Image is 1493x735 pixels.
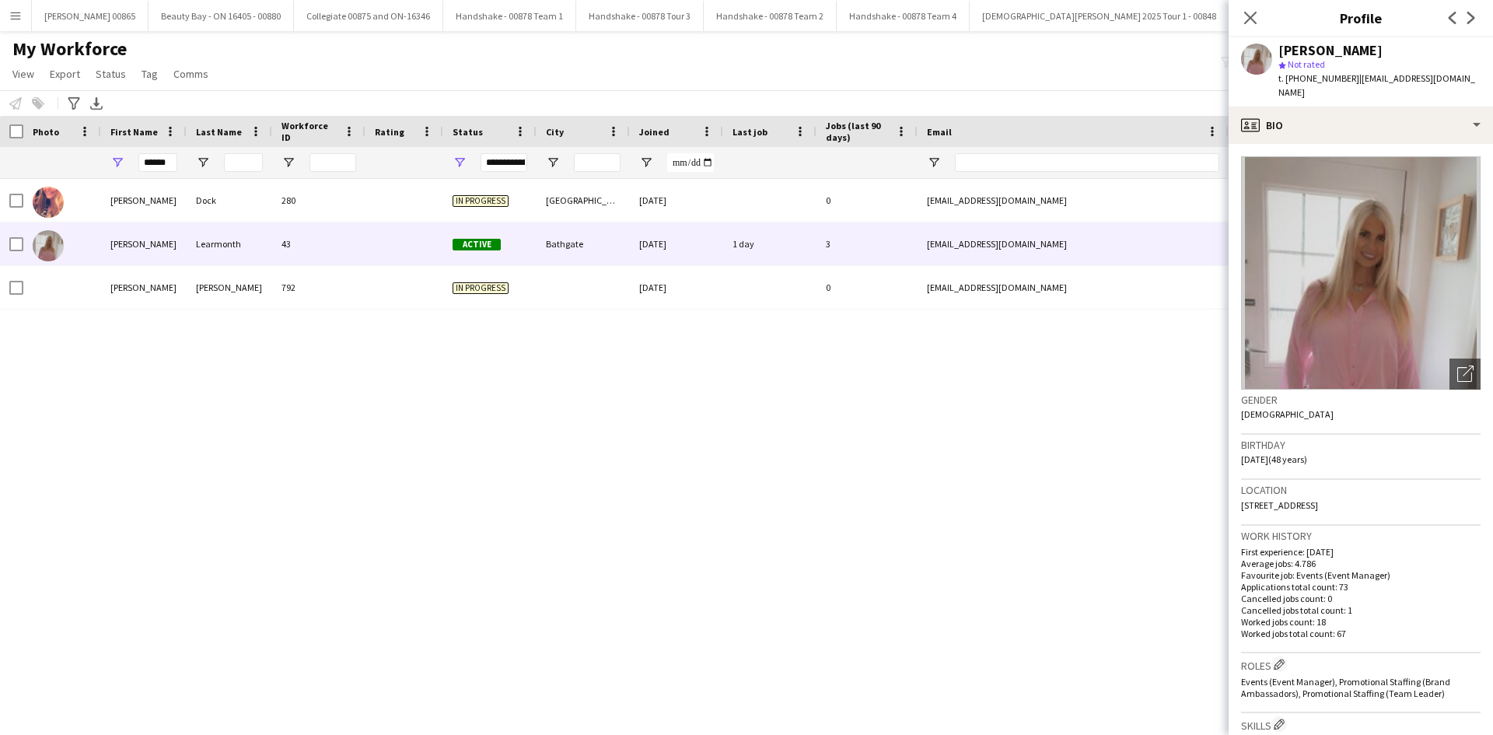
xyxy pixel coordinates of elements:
[167,64,215,84] a: Comms
[89,64,132,84] a: Status
[44,64,86,84] a: Export
[970,1,1229,31] button: [DEMOGRAPHIC_DATA][PERSON_NAME] 2025 Tour 1 - 00848
[1278,44,1383,58] div: [PERSON_NAME]
[196,126,242,138] span: Last Name
[12,37,127,61] span: My Workforce
[1241,438,1481,452] h3: Birthday
[1241,593,1481,604] p: Cancelled jobs count: 0
[96,67,126,81] span: Status
[1241,616,1481,628] p: Worked jobs count: 18
[272,179,365,222] div: 280
[1241,483,1481,497] h3: Location
[224,153,263,172] input: Last Name Filter Input
[1241,156,1481,390] img: Crew avatar or photo
[1241,716,1481,733] h3: Skills
[630,179,723,222] div: [DATE]
[272,222,365,265] div: 43
[453,195,509,207] span: In progress
[33,126,59,138] span: Photo
[816,222,918,265] div: 3
[826,120,890,143] span: Jobs (last 90 days)
[816,179,918,222] div: 0
[1241,558,1481,569] p: Average jobs: 4.786
[1229,8,1493,28] h3: Profile
[639,156,653,170] button: Open Filter Menu
[1241,676,1450,699] span: Events (Event Manager), Promotional Staffing (Brand Ambassadors), Promotional Staffing (Team Leader)
[1241,408,1334,420] span: [DEMOGRAPHIC_DATA]
[187,222,272,265] div: Learmonth
[33,187,64,218] img: Sharon Dock
[546,156,560,170] button: Open Filter Menu
[630,266,723,309] div: [DATE]
[816,266,918,309] div: 0
[1241,529,1481,543] h3: Work history
[1241,569,1481,581] p: Favourite job: Events (Event Manager)
[135,64,164,84] a: Tag
[101,179,187,222] div: [PERSON_NAME]
[927,156,941,170] button: Open Filter Menu
[33,230,64,261] img: Sharon Learmonth
[65,94,83,113] app-action-btn: Advanced filters
[32,1,149,31] button: [PERSON_NAME] 00865
[955,153,1219,172] input: Email Filter Input
[453,126,483,138] span: Status
[87,94,106,113] app-action-btn: Export XLSX
[1278,72,1359,84] span: t. [PHONE_NUMBER]
[453,282,509,294] span: In progress
[1278,72,1475,98] span: | [EMAIL_ADDRESS][DOMAIN_NAME]
[309,153,356,172] input: Workforce ID Filter Input
[1241,393,1481,407] h3: Gender
[1229,107,1493,144] div: Bio
[187,266,272,309] div: [PERSON_NAME]
[281,120,337,143] span: Workforce ID
[149,1,294,31] button: Beauty Bay - ON 16405 - 00880
[1241,499,1318,511] span: [STREET_ADDRESS]
[138,153,177,172] input: First Name Filter Input
[1241,656,1481,673] h3: Roles
[272,266,365,309] div: 792
[142,67,158,81] span: Tag
[1241,628,1481,639] p: Worked jobs total count: 67
[6,64,40,84] a: View
[281,156,295,170] button: Open Filter Menu
[537,179,630,222] div: [GEOGRAPHIC_DATA]
[110,156,124,170] button: Open Filter Menu
[1288,58,1325,70] span: Not rated
[1241,581,1481,593] p: Applications total count: 73
[546,126,564,138] span: City
[294,1,443,31] button: Collegiate 00875 and ON-16346
[537,222,630,265] div: Bathgate
[733,126,767,138] span: Last job
[453,239,501,250] span: Active
[110,126,158,138] span: First Name
[918,179,1229,222] div: [EMAIL_ADDRESS][DOMAIN_NAME]
[630,222,723,265] div: [DATE]
[1241,546,1481,558] p: First experience: [DATE]
[704,1,837,31] button: Handshake - 00878 Team 2
[443,1,576,31] button: Handshake - 00878 Team 1
[453,156,467,170] button: Open Filter Menu
[101,266,187,309] div: [PERSON_NAME]
[196,156,210,170] button: Open Filter Menu
[375,126,404,138] span: Rating
[12,67,34,81] span: View
[667,153,714,172] input: Joined Filter Input
[574,153,621,172] input: City Filter Input
[918,266,1229,309] div: [EMAIL_ADDRESS][DOMAIN_NAME]
[173,67,208,81] span: Comms
[50,67,80,81] span: Export
[927,126,952,138] span: Email
[1241,604,1481,616] p: Cancelled jobs total count: 1
[837,1,970,31] button: Handshake - 00878 Team 4
[187,179,272,222] div: Dock
[1449,359,1481,390] div: Open photos pop-in
[101,222,187,265] div: [PERSON_NAME]
[639,126,670,138] span: Joined
[576,1,704,31] button: Handshake - 00878 Tour 3
[1241,453,1307,465] span: [DATE] (48 years)
[918,222,1229,265] div: [EMAIL_ADDRESS][DOMAIN_NAME]
[723,222,816,265] div: 1 day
